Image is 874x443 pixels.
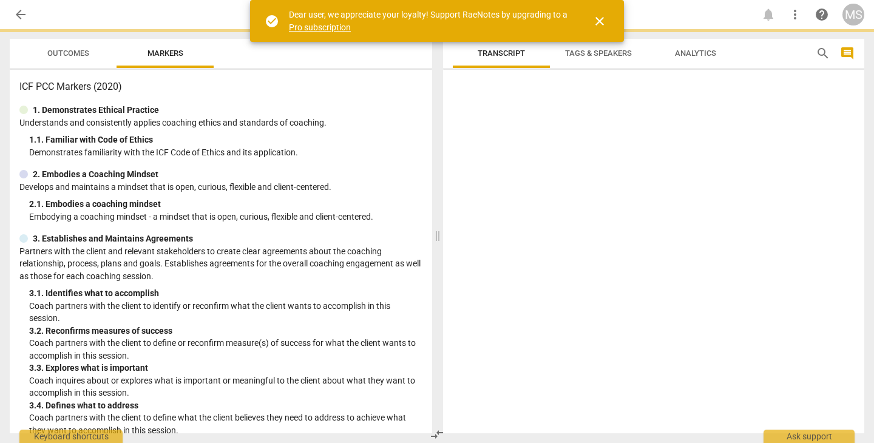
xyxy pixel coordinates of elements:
[838,44,857,63] button: Show/Hide comments
[265,14,279,29] span: check_circle
[840,46,855,61] span: comment
[29,399,422,412] div: 3. 4. Defines what to address
[29,411,422,436] p: Coach partners with the client to define what the client believes they need to address to achieve...
[813,44,833,63] button: Search
[29,134,422,146] div: 1. 1. Familiar with Code of Ethics
[29,287,422,300] div: 3. 1. Identifies what to accomplish
[592,14,607,29] span: close
[815,7,829,22] span: help
[842,4,864,25] button: MS
[816,46,830,61] span: search
[13,7,28,22] span: arrow_back
[29,146,422,159] p: Demonstrates familiarity with the ICF Code of Ethics and its application.
[29,374,422,399] p: Coach inquires about or explores what is important or meaningful to the client about what they wa...
[478,49,525,58] span: Transcript
[147,49,183,58] span: Markers
[289,22,351,32] a: Pro subscription
[19,245,422,283] p: Partners with the client and relevant stakeholders to create clear agreements about the coaching ...
[19,79,422,94] h3: ICF PCC Markers (2020)
[29,300,422,325] p: Coach partners with the client to identify or reconfirm what the client wants to accomplish in th...
[33,232,193,245] p: 3. Establishes and Maintains Agreements
[29,198,422,211] div: 2. 1. Embodies a coaching mindset
[788,7,802,22] span: more_vert
[19,117,422,129] p: Understands and consistently applies coaching ethics and standards of coaching.
[430,427,444,442] span: compare_arrows
[29,211,422,223] p: Embodying a coaching mindset - a mindset that is open, curious, flexible and client-centered.
[675,49,716,58] span: Analytics
[764,430,855,443] div: Ask support
[585,7,614,36] button: Close
[33,168,158,181] p: 2. Embodies a Coaching Mindset
[565,49,632,58] span: Tags & Speakers
[29,362,422,374] div: 3. 3. Explores what is important
[47,49,89,58] span: Outcomes
[289,8,571,33] div: Dear user, we appreciate your loyalty! Support RaeNotes by upgrading to a
[29,337,422,362] p: Coach partners with the client to define or reconfirm measure(s) of success for what the client w...
[29,325,422,337] div: 3. 2. Reconfirms measures of success
[19,181,422,194] p: Develops and maintains a mindset that is open, curious, flexible and client-centered.
[33,104,159,117] p: 1. Demonstrates Ethical Practice
[811,4,833,25] a: Help
[19,430,123,443] div: Keyboard shortcuts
